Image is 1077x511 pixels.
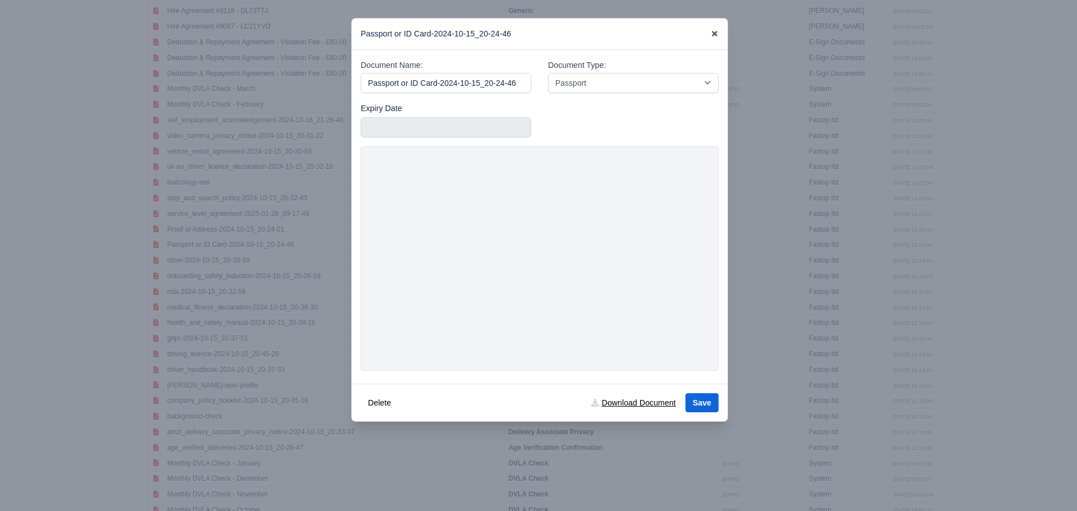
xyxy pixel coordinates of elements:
[361,59,423,72] label: Document Name:
[548,59,606,72] label: Document Type:
[584,393,683,412] a: Download Document
[361,393,398,412] button: Delete
[352,19,728,50] div: Passport or ID Card-2024-10-15_20-24-46
[875,381,1077,511] iframe: Chat Widget
[361,102,402,115] label: Expiry Date
[685,393,719,412] button: Save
